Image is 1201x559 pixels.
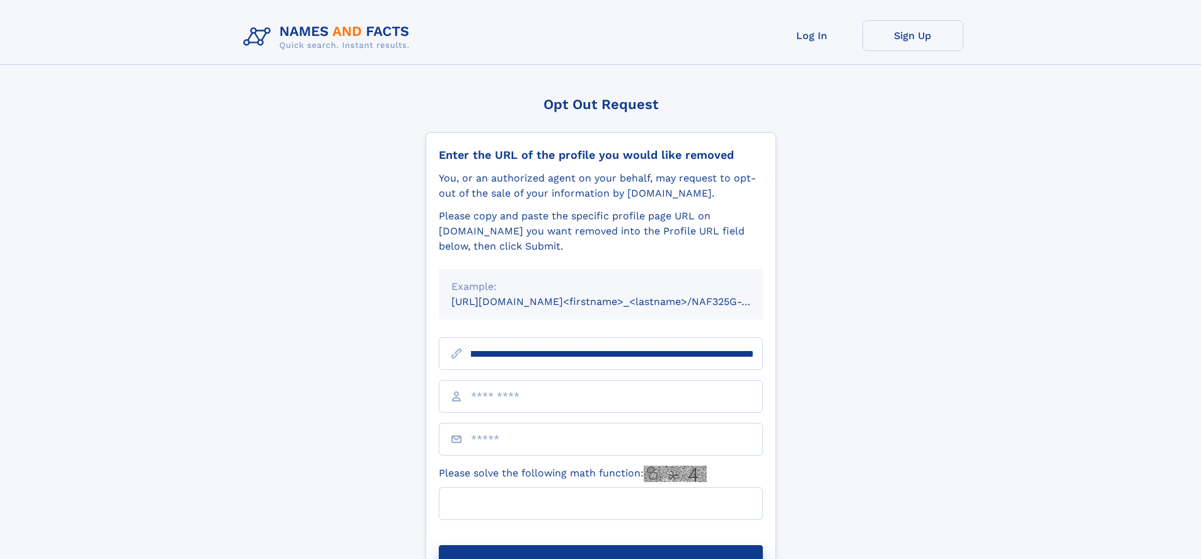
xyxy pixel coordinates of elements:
[451,279,750,294] div: Example:
[238,20,420,54] img: Logo Names and Facts
[451,296,787,308] small: [URL][DOMAIN_NAME]<firstname>_<lastname>/NAF325G-xxxxxxxx
[426,96,776,112] div: Opt Out Request
[862,20,963,51] a: Sign Up
[762,20,862,51] a: Log In
[439,466,707,482] label: Please solve the following math function:
[439,171,763,201] div: You, or an authorized agent on your behalf, may request to opt-out of the sale of your informatio...
[439,209,763,254] div: Please copy and paste the specific profile page URL on [DOMAIN_NAME] you want removed into the Pr...
[439,148,763,162] div: Enter the URL of the profile you would like removed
